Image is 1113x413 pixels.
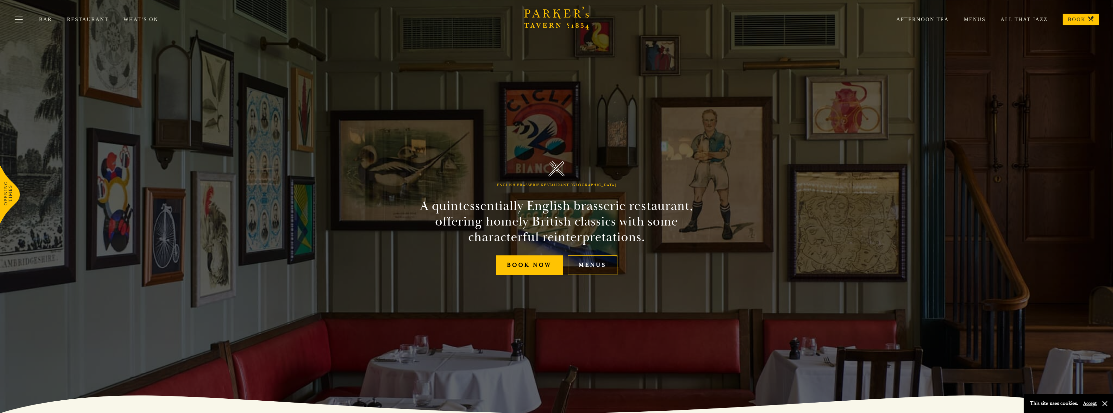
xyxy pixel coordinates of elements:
h2: A quintessentially English brasserie restaurant, offering homely British classics with some chara... [408,198,705,245]
button: Accept [1083,400,1097,407]
img: Parker's Tavern Brasserie Cambridge [549,161,564,176]
a: Book Now [496,255,563,275]
a: Menus [568,255,617,275]
h1: English Brasserie Restaurant [GEOGRAPHIC_DATA] [497,183,616,187]
button: Close and accept [1102,400,1108,407]
p: This site uses cookies. [1030,399,1078,408]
